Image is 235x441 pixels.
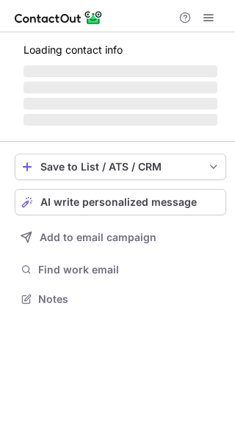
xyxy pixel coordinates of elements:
img: ContactOut v5.3.10 [15,9,103,26]
p: Loading contact info [23,44,217,56]
button: Notes [15,289,226,309]
span: AI write personalized message [40,196,197,208]
span: Notes [38,293,220,306]
span: ‌ [23,82,217,93]
button: Find work email [15,259,226,280]
span: ‌ [23,98,217,110]
span: ‌ [23,65,217,77]
div: Save to List / ATS / CRM [40,161,200,173]
span: Add to email campaign [40,232,156,243]
button: AI write personalized message [15,189,226,215]
button: Add to email campaign [15,224,226,251]
span: Find work email [38,263,220,276]
button: save-profile-one-click [15,154,226,180]
span: ‌ [23,114,217,126]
